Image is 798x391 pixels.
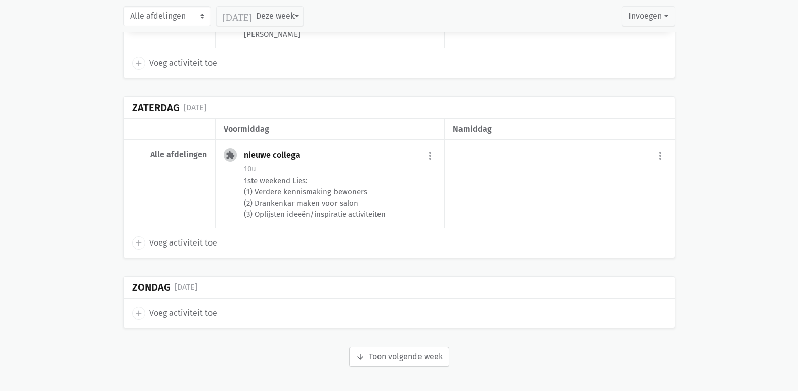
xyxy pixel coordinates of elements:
[175,281,197,294] div: [DATE]
[349,347,449,367] button: Toon volgende week
[132,102,180,114] div: Zaterdag
[132,57,217,70] a: add Voeg activiteit toe
[132,150,207,160] div: Alle afdelingen
[244,29,436,40] div: [PERSON_NAME]
[134,238,143,248] i: add
[132,307,217,320] a: add Voeg activiteit toe
[134,309,143,318] i: add
[132,282,171,294] div: Zondag
[216,6,304,26] button: Deze week
[132,236,217,250] a: add Voeg activiteit toe
[244,175,436,220] div: 1ste weekend Lies: (1) Verdere kennismaking bewoners (2) Drankenkar maken voor salon (3) Oplijste...
[226,151,235,160] i: extension
[223,12,252,21] i: [DATE]
[149,236,217,250] span: Voeg activiteit toe
[622,6,675,26] button: Invoegen
[134,59,143,68] i: add
[356,352,365,361] i: arrow_downward
[149,307,217,320] span: Voeg activiteit toe
[224,123,436,136] div: voormiddag
[244,150,308,160] div: nieuwe collega
[244,164,256,173] span: 10u
[149,57,217,70] span: Voeg activiteit toe
[453,123,666,136] div: namiddag
[184,101,206,114] div: [DATE]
